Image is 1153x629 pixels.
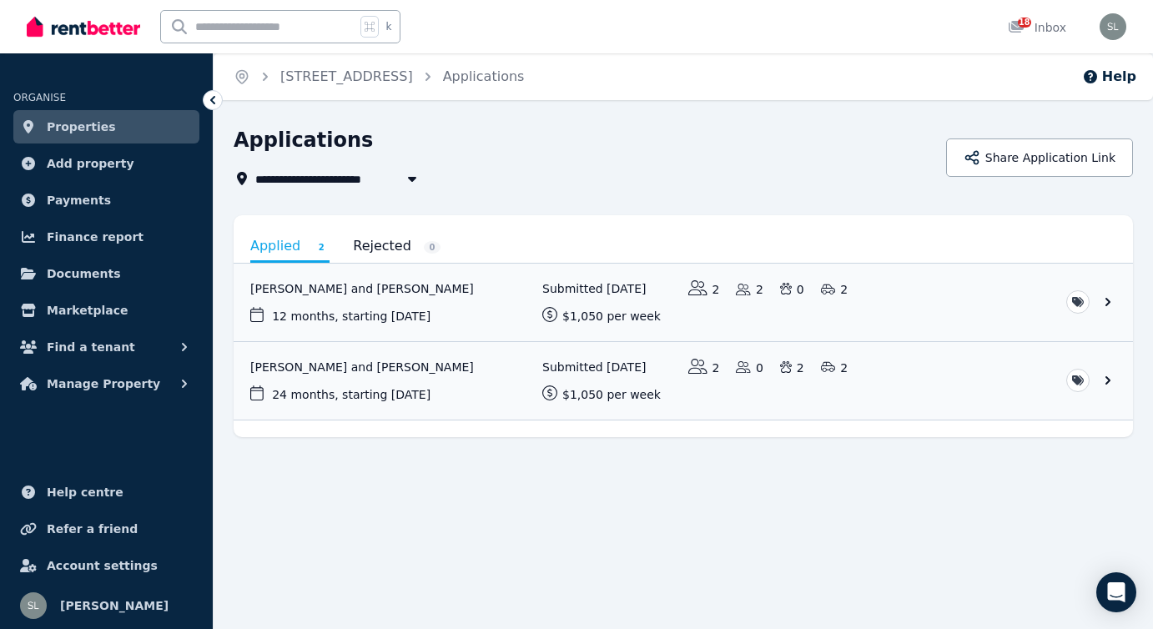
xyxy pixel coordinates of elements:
div: Inbox [1008,19,1066,36]
span: Payments [47,190,111,210]
a: Marketplace [13,294,199,327]
span: Finance report [47,227,143,247]
a: Applications [443,68,525,84]
span: Manage Property [47,374,160,394]
h1: Applications [234,127,373,153]
a: Finance report [13,220,199,254]
a: Account settings [13,549,199,582]
nav: Breadcrumb [214,53,544,100]
span: Account settings [47,556,158,576]
a: [STREET_ADDRESS] [280,68,413,84]
a: View application: Amanda Bushell and Reuben Scoones [234,342,1133,420]
span: 18 [1018,18,1031,28]
a: View application: Xunlong Jiang and Defen Wu [234,264,1133,341]
span: Documents [47,264,121,284]
img: RentBetter [27,14,140,39]
a: Refer a friend [13,512,199,546]
span: Add property [47,153,134,174]
span: Help centre [47,482,123,502]
button: Share Application Link [946,138,1133,177]
span: 2 [313,241,330,254]
span: Marketplace [47,300,128,320]
button: Help [1082,67,1136,87]
a: Properties [13,110,199,143]
a: Payments [13,184,199,217]
span: [PERSON_NAME] [60,596,169,616]
button: Manage Property [13,367,199,400]
span: k [385,20,391,33]
a: Documents [13,257,199,290]
a: Rejected [353,232,441,260]
div: Open Intercom Messenger [1096,572,1136,612]
img: Sean Lennon [20,592,47,619]
span: Properties [47,117,116,137]
a: Applied [250,232,330,263]
a: Help centre [13,476,199,509]
button: Find a tenant [13,330,199,364]
img: Sean Lennon [1100,13,1126,40]
span: 0 [424,241,441,254]
a: Add property [13,147,199,180]
span: Find a tenant [47,337,135,357]
span: ORGANISE [13,92,66,103]
span: Refer a friend [47,519,138,539]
